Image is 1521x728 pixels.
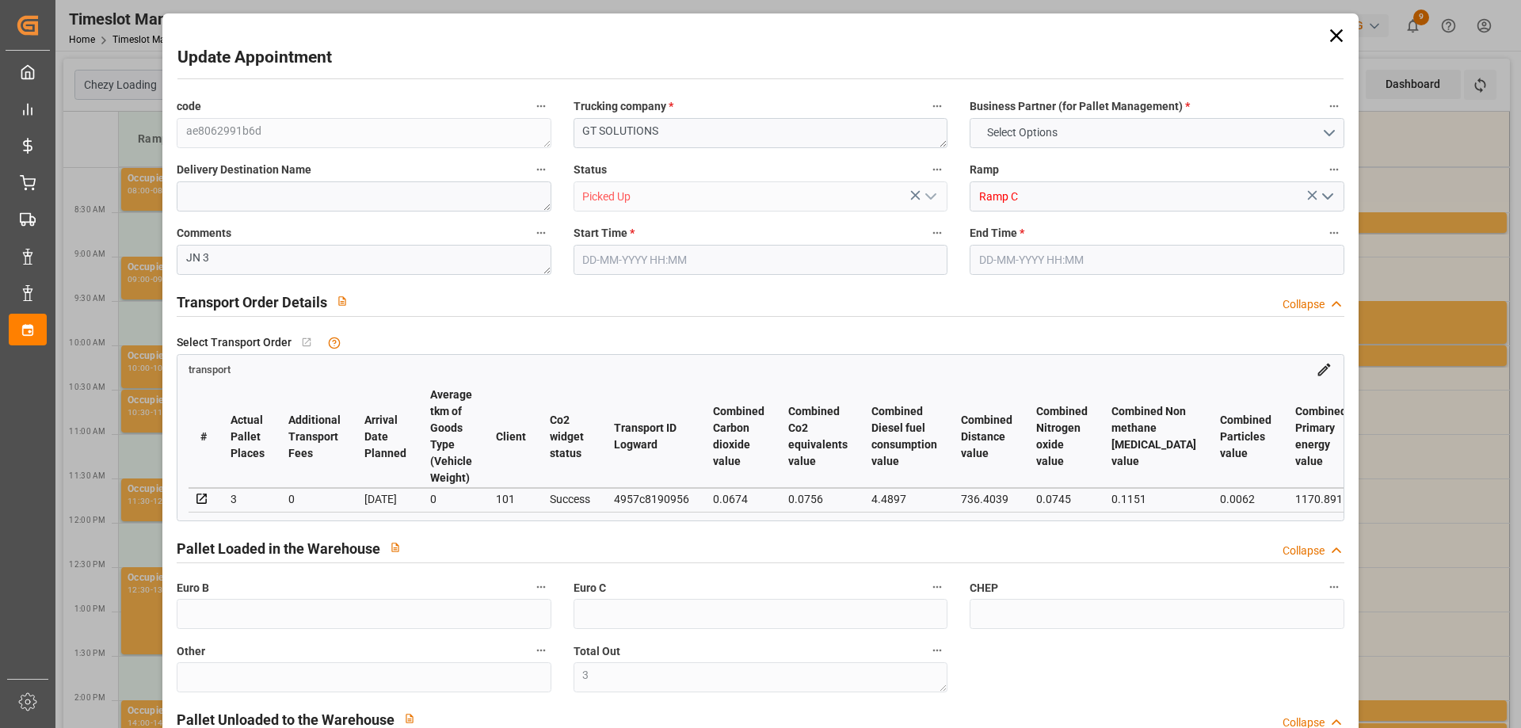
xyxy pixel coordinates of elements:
[1283,543,1325,559] div: Collapse
[1295,490,1347,509] div: 1170.891
[970,580,998,597] span: CHEP
[276,386,353,488] th: Additional Transport Fees
[231,490,265,509] div: 3
[970,181,1344,212] input: Type to search/select
[189,362,231,375] a: transport
[177,334,292,351] span: Select Transport Order
[1220,490,1271,509] div: 0.0062
[574,98,673,115] span: Trucking company
[970,245,1344,275] input: DD-MM-YYYY HH:MM
[538,386,602,488] th: Co2 widget status
[531,159,551,180] button: Delivery Destination Name
[788,490,848,509] div: 0.0756
[1324,577,1344,597] button: CHEP
[871,490,937,509] div: 4.4897
[1324,159,1344,180] button: Ramp
[531,640,551,661] button: Other
[177,118,551,148] textarea: ae8062991b6d
[496,490,526,509] div: 101
[550,490,590,509] div: Success
[979,124,1065,141] span: Select Options
[574,181,947,212] input: Type to search/select
[177,98,201,115] span: code
[602,386,701,488] th: Transport ID Logward
[531,223,551,243] button: Comments
[177,643,205,660] span: Other
[430,490,472,509] div: 0
[484,386,538,488] th: Client
[574,643,620,660] span: Total Out
[1024,386,1100,488] th: Combined Nitrogen oxide value
[918,185,942,209] button: open menu
[970,118,1344,148] button: open menu
[1324,96,1344,116] button: Business Partner (for Pallet Management) *
[177,292,327,313] h2: Transport Order Details
[860,386,949,488] th: Combined Diesel fuel consumption value
[531,96,551,116] button: code
[418,386,484,488] th: Average tkm of Goods Type (Vehicle Weight)
[177,162,311,178] span: Delivery Destination Name
[574,162,607,178] span: Status
[177,538,380,559] h2: Pallet Loaded in the Warehouse
[927,640,947,661] button: Total Out
[1100,386,1208,488] th: Combined Non methane [MEDICAL_DATA] value
[701,386,776,488] th: Combined Carbon dioxide value
[1283,386,1359,488] th: Combined Primary energy value
[1324,223,1344,243] button: End Time *
[189,364,231,375] span: transport
[380,532,410,562] button: View description
[614,490,689,509] div: 4957c8190956
[574,580,606,597] span: Euro C
[177,225,231,242] span: Comments
[713,490,764,509] div: 0.0674
[1111,490,1196,509] div: 0.1151
[574,245,947,275] input: DD-MM-YYYY HH:MM
[961,490,1012,509] div: 736.4039
[364,490,406,509] div: [DATE]
[574,225,635,242] span: Start Time
[927,159,947,180] button: Status
[574,118,947,148] textarea: GT SOLUTIONS
[1036,490,1088,509] div: 0.0745
[927,223,947,243] button: Start Time *
[1283,296,1325,313] div: Collapse
[927,96,947,116] button: Trucking company *
[531,577,551,597] button: Euro B
[1314,185,1338,209] button: open menu
[574,662,947,692] textarea: 3
[219,386,276,488] th: Actual Pallet Places
[927,577,947,597] button: Euro C
[949,386,1024,488] th: Combined Distance value
[776,386,860,488] th: Combined Co2 equivalents value
[353,386,418,488] th: Arrival Date Planned
[177,45,332,71] h2: Update Appointment
[177,245,551,275] textarea: JN 3
[177,580,209,597] span: Euro B
[970,225,1024,242] span: End Time
[970,98,1190,115] span: Business Partner (for Pallet Management)
[327,286,357,316] button: View description
[970,162,999,178] span: Ramp
[189,386,219,488] th: #
[1208,386,1283,488] th: Combined Particles value
[288,490,341,509] div: 0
